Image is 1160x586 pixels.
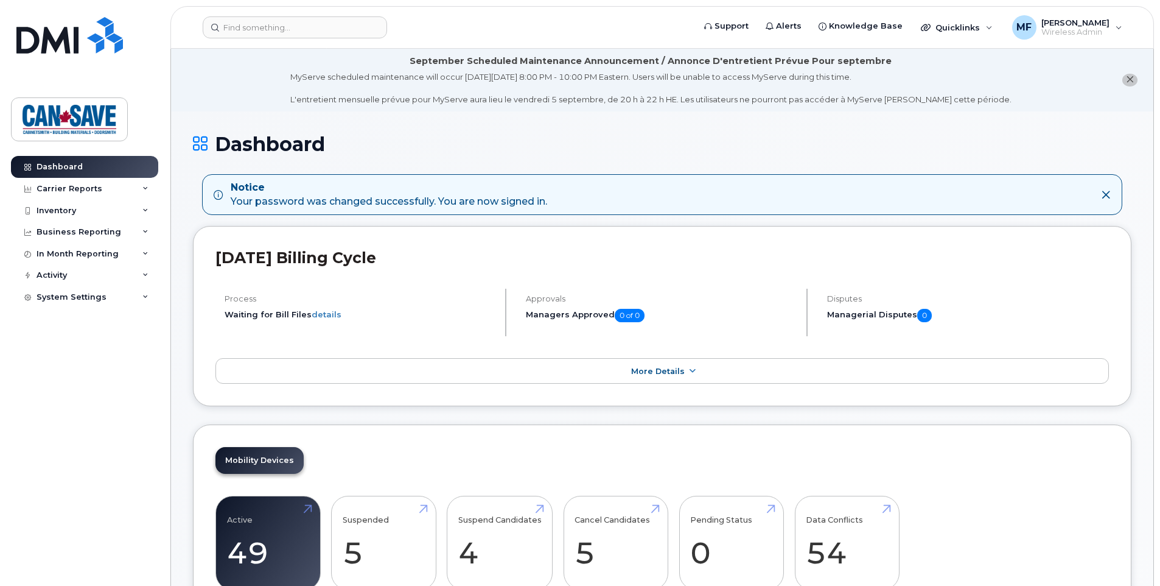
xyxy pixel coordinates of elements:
[343,503,425,584] a: Suspended 5
[225,309,495,320] li: Waiting for Bill Files
[1122,74,1137,86] button: close notification
[690,503,772,584] a: Pending Status 0
[215,249,1109,267] h2: [DATE] Billing Cycle
[917,309,932,322] span: 0
[526,309,796,322] h5: Managers Approved
[827,294,1109,303] h4: Disputes
[631,367,685,376] span: More Details
[458,503,542,584] a: Suspend Candidates 4
[526,294,796,303] h4: Approvals
[227,503,309,584] a: Active 49
[410,55,892,68] div: September Scheduled Maintenance Announcement / Annonce D'entretient Prévue Pour septembre
[225,294,495,303] h4: Process
[806,503,888,584] a: Data Conflicts 54
[215,447,304,474] a: Mobility Devices
[231,181,547,209] div: Your password was changed successfully. You are now signed in.
[290,71,1012,105] div: MyServe scheduled maintenance will occur [DATE][DATE] 8:00 PM - 10:00 PM Eastern. Users will be u...
[231,181,547,195] strong: Notice
[193,133,1131,155] h1: Dashboard
[312,309,341,319] a: details
[827,309,1109,322] h5: Managerial Disputes
[615,309,645,322] span: 0 of 0
[575,503,657,584] a: Cancel Candidates 5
